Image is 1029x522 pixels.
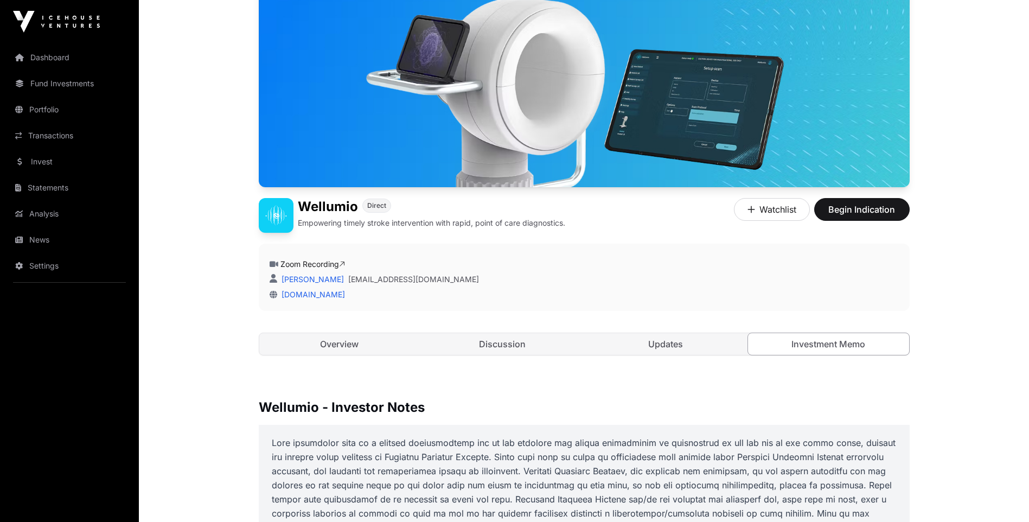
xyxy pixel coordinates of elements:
a: News [9,228,130,252]
img: Wellumio [259,198,293,233]
a: Zoom Recording [280,259,345,269]
a: [DOMAIN_NAME] [277,290,345,299]
a: Investment Memo [747,333,910,355]
a: Statements [9,176,130,200]
iframe: Chat Widget [975,470,1029,522]
a: Updates [585,333,746,355]
a: Invest [9,150,130,174]
p: Wellumio - Investor Notes [259,399,910,416]
img: Icehouse Ventures Logo [13,11,100,33]
span: Begin Indication [828,203,896,216]
a: Settings [9,254,130,278]
a: Analysis [9,202,130,226]
a: Portfolio [9,98,130,122]
a: [PERSON_NAME] [279,275,344,284]
a: Dashboard [9,46,130,69]
button: Begin Indication [814,198,910,221]
a: Discussion [422,333,583,355]
p: Empowering timely stroke intervention with rapid, point of care diagnostics. [298,218,565,228]
h1: Wellumio [298,198,358,215]
button: Watchlist [734,198,810,221]
a: Overview [259,333,420,355]
a: Begin Indication [814,209,910,220]
span: Direct [367,201,386,210]
a: Transactions [9,124,130,148]
a: [EMAIL_ADDRESS][DOMAIN_NAME] [348,274,479,285]
a: Fund Investments [9,72,130,96]
nav: Tabs [259,333,909,355]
